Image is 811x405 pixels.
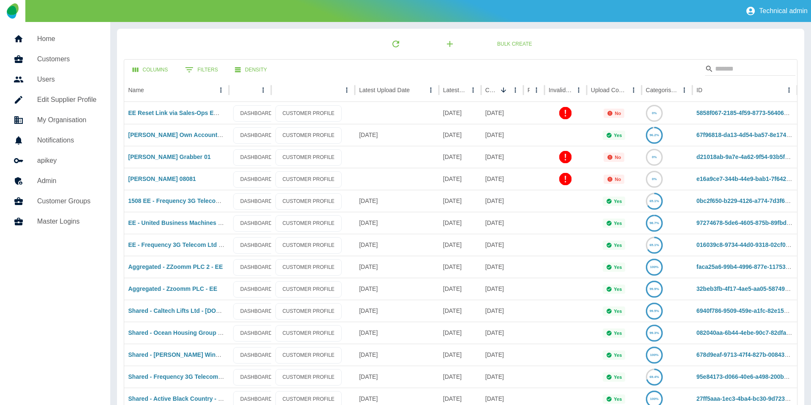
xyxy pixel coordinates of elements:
div: 29 Jul 2025 [439,256,481,278]
div: Created [485,87,497,93]
a: Master Logins [7,211,103,232]
button: Density [228,62,274,78]
div: 06 Aug 2025 [481,344,523,366]
div: 12 Aug 2025 [355,256,439,278]
div: 01 Sep 2025 [439,278,481,300]
a: Customers [7,49,103,69]
div: 06 Aug 2025 [481,366,523,388]
a: CUSTOMER PROFILE [275,347,342,364]
div: 08 Sep 2025 [481,146,523,168]
p: Yes [614,353,622,358]
div: 13 Aug 2025 [355,300,439,322]
a: DASHBOARD [233,149,280,166]
a: Shared - [PERSON_NAME] Winnicott Ltd - EE [128,351,256,358]
div: 14 Aug 2025 [439,366,481,388]
div: Upload Complete [591,87,627,93]
a: DASHBOARD [233,171,280,188]
div: 14 Aug 2025 [439,234,481,256]
a: 678d9eaf-9713-47f4-827b-0084344c88dc [697,351,808,358]
a: DASHBOARD [233,369,280,386]
text: 0% [652,111,657,115]
a: d21018ab-9a7e-4a62-9f54-93b5f79c25ce [697,153,808,160]
div: 08 Aug 2025 [439,212,481,234]
a: 99.9% [646,285,663,292]
a: CUSTOMER PROFILE [275,325,342,342]
div: 06 Aug 2025 [439,344,481,366]
div: 26 Aug 2025 [481,168,523,190]
a: CUSTOMER PROFILE [275,193,342,210]
a: Shared - Frequency 3G Telecom Ltd - EE [128,373,242,380]
a: Shared - Active Black Country - EE [128,395,226,402]
h5: Admin [37,176,97,186]
a: DASHBOARD [233,303,280,320]
p: No [615,111,621,116]
text: 98.7% [649,221,659,225]
a: 100% [646,395,663,402]
a: DASHBOARD [233,127,280,144]
a: 99.3% [646,329,663,336]
a: Aggregated - ZZoomm PLC 2 - EE [128,263,223,270]
img: Logo [7,3,18,19]
div: Not all required reports for this customer were uploaded for the latest usage month. [604,109,624,118]
a: Notifications [7,130,103,151]
a: DASHBOARD [233,347,280,364]
a: DASHBOARD [233,215,280,232]
a: 0% [646,175,663,182]
div: 22 Aug 2025 [481,190,523,212]
a: 0% [646,109,663,116]
a: CUSTOMER PROFILE [275,215,342,232]
div: 05 Sep 2025 [355,278,439,300]
a: DASHBOARD [233,325,280,342]
a: 1508 EE - Frequency 3G Telecom Ltd - OOB1 [128,197,254,204]
div: 08 Sep 2025 [481,102,523,124]
text: 100% [650,265,659,269]
a: 0bc2f650-b229-4126-a774-7d3f60242e55 [697,197,808,204]
text: 100% [650,353,659,357]
p: Yes [614,331,622,336]
button: column menu [257,84,269,96]
a: EE - Frequency 3G Telecom Ltd - OOB1 [128,241,239,248]
div: 22 Aug 2025 [355,212,439,234]
p: Yes [614,221,622,226]
a: Shared - Caltech Lifts Ltd - [DOMAIN_NAME] [128,307,254,314]
a: CUSTOMER PROFILE [275,127,342,144]
h5: Customers [37,54,97,64]
h5: apikey [37,156,97,166]
a: CUSTOMER PROFILE [275,237,342,254]
a: EE Reset Link via Sales-Ops Email - THE PRINCE'S TRUST [128,109,294,116]
button: Technical admin [742,3,811,19]
button: column menu [341,84,353,96]
div: 01 Aug 2025 [439,300,481,322]
div: 22 Aug 2025 [481,212,523,234]
h5: Customer Groups [37,196,97,206]
a: 65.1% [646,197,663,204]
a: Users [7,69,103,90]
div: 22 Aug 2025 [355,234,439,256]
p: Yes [614,309,622,314]
button: Select columns [126,62,175,78]
p: Yes [614,375,622,380]
a: 6940f786-9509-459e-a1fc-82e15391ba3e [697,307,807,314]
h5: Users [37,74,97,85]
a: DASHBOARD [233,105,280,122]
button: Show filters [178,61,225,78]
div: Latest Upload Date [359,87,410,93]
a: [PERSON_NAME] Grabber 01 [128,153,211,160]
button: Upload Complete column menu [628,84,640,96]
div: 06 Aug 2025 [481,300,523,322]
a: My Organisation [7,110,103,130]
a: 97274678-5de6-4605-875b-89fbd71e3057 [697,219,810,226]
a: EE - United Business Machines Plc - OOB2 [128,219,249,226]
div: Name [128,87,144,93]
a: apikey [7,151,103,171]
text: 100% [650,397,659,401]
a: Aggregated - Zzoomm PLC - EE [128,285,218,292]
a: 100% [646,351,663,358]
h5: Notifications [37,135,97,145]
a: 65.1% [646,241,663,248]
div: 21 Aug 2025 [355,366,439,388]
text: 96.2% [649,133,659,137]
a: 082040aa-6b44-4ebe-90c7-82dfa7646ea7 [697,329,809,336]
button: Categorised column menu [678,84,690,96]
div: 15 Aug 2025 [439,190,481,212]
